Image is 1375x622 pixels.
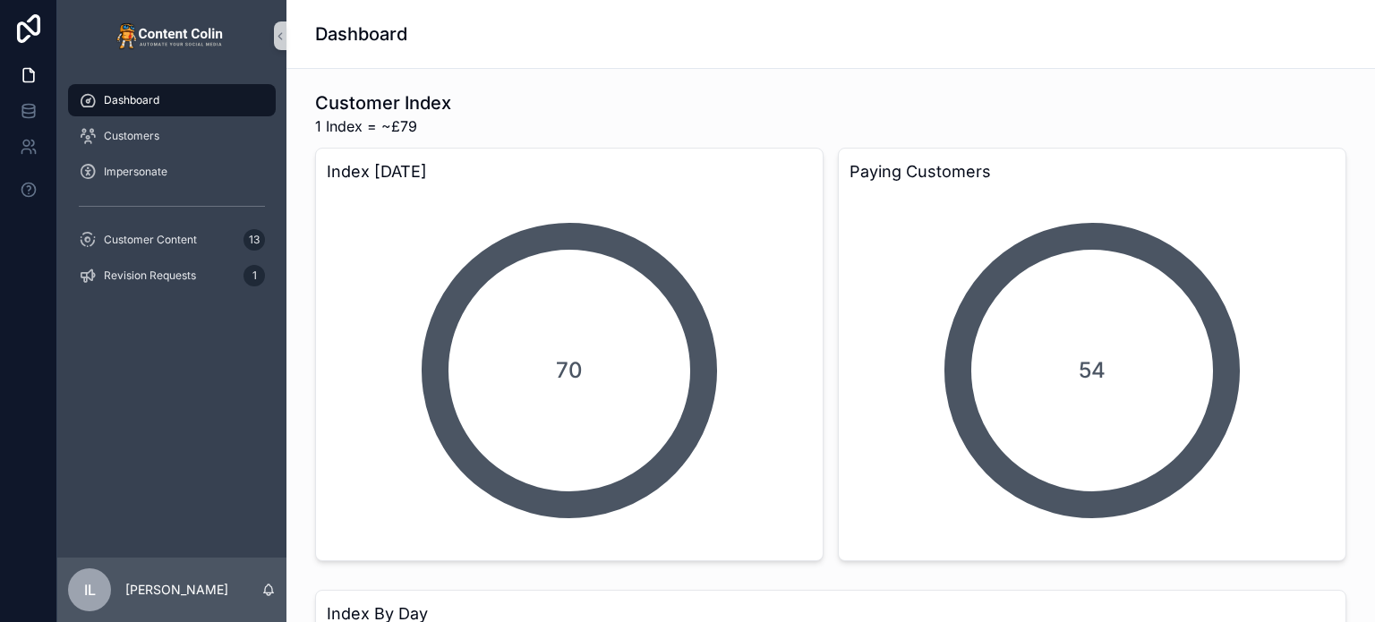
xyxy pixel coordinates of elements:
[68,156,276,188] a: Impersonate
[315,115,451,137] span: 1 Index = ~£79
[327,159,812,184] h3: Index [DATE]
[84,579,96,601] span: IL
[104,233,197,247] span: Customer Content
[68,84,276,116] a: Dashboard
[125,581,228,599] p: [PERSON_NAME]
[68,260,276,292] a: Revision Requests1
[104,268,196,283] span: Revision Requests
[116,21,227,50] img: App logo
[315,90,451,115] h1: Customer Index
[104,93,159,107] span: Dashboard
[68,120,276,152] a: Customers
[68,224,276,256] a: Customer Content13
[104,165,167,179] span: Impersonate
[57,72,286,315] div: scrollable content
[104,129,159,143] span: Customers
[850,159,1335,184] h3: Paying Customers
[315,21,407,47] h1: Dashboard
[243,229,265,251] div: 13
[1079,356,1106,385] span: 54
[556,356,583,385] span: 70
[243,265,265,286] div: 1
